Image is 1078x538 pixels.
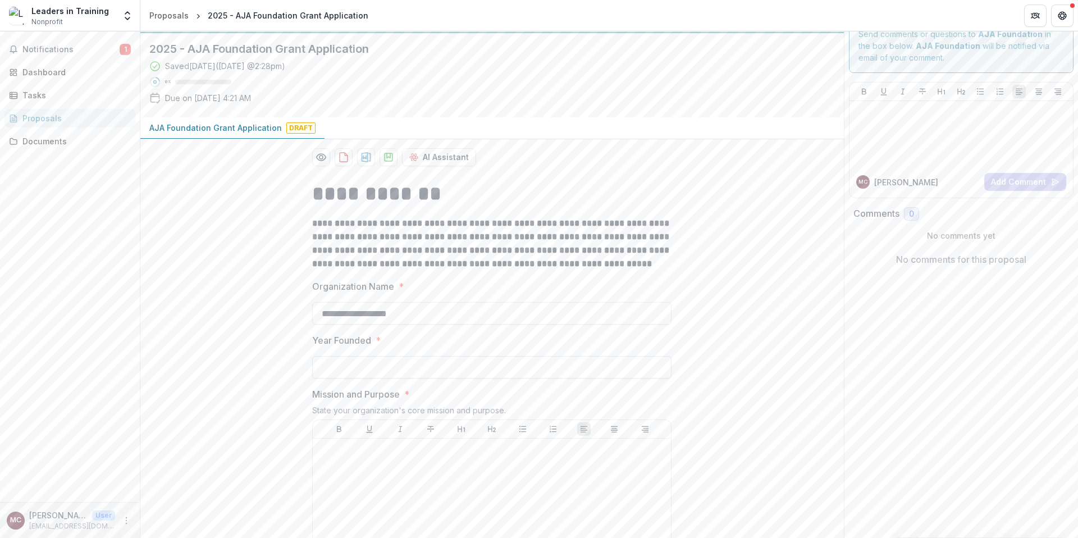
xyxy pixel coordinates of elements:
button: download-proposal [335,148,353,166]
strong: AJA Foundation [978,29,1043,39]
p: [PERSON_NAME] [29,509,88,521]
button: Align Right [1051,85,1065,98]
button: Align Left [1012,85,1026,98]
span: Draft [286,122,316,134]
p: User [92,510,115,521]
div: Martha Castillo [858,179,867,185]
button: Align Center [607,422,621,436]
button: Underline [877,85,890,98]
p: Year Founded [312,334,371,347]
button: download-proposal [380,148,398,166]
strong: AJA Foundation [916,41,980,51]
button: Bullet List [974,85,987,98]
button: Heading 1 [935,85,948,98]
h2: 2025 - AJA Foundation Grant Application [149,42,817,56]
div: Send comments or questions to in the box below. will be notified via email of your comment. [849,19,1074,73]
button: Italicize [394,422,407,436]
button: Heading 2 [485,422,499,436]
div: Proposals [22,112,126,124]
button: Ordered List [993,85,1007,98]
img: Leaders in Training [9,7,27,25]
button: Ordered List [546,422,560,436]
div: 2025 - AJA Foundation Grant Application [208,10,368,21]
a: Documents [4,132,135,151]
div: Dashboard [22,66,126,78]
div: Saved [DATE] ( [DATE] @ 2:28pm ) [165,60,285,72]
p: No comments for this proposal [896,253,1026,266]
h2: Comments [853,208,899,219]
button: Heading 1 [455,422,468,436]
p: 0 % [165,78,171,86]
button: Heading 2 [954,85,968,98]
a: Proposals [4,109,135,127]
button: Italicize [896,85,910,98]
p: Due on [DATE] 4:21 AM [165,92,251,104]
button: Bold [332,422,346,436]
div: Tasks [22,89,126,101]
button: Underline [363,422,376,436]
button: Partners [1024,4,1047,27]
span: 0 [909,209,914,219]
button: Align Right [638,422,652,436]
div: Martha Castillo [10,517,21,524]
div: Documents [22,135,126,147]
p: [EMAIL_ADDRESS][DOMAIN_NAME] [29,521,115,531]
button: Strike [424,422,437,436]
button: Bold [857,85,871,98]
p: AJA Foundation Grant Application [149,122,282,134]
div: Proposals [149,10,189,21]
a: Dashboard [4,63,135,81]
button: Notifications1 [4,40,135,58]
button: Align Center [1032,85,1045,98]
button: More [120,514,133,527]
div: State your organization's core mission and purpose. [312,405,672,420]
button: Preview 27c10df4-9079-4f0f-97bb-e9bf8c3ca858-0.pdf [312,148,330,166]
nav: breadcrumb [145,7,373,24]
button: Open entity switcher [120,4,135,27]
a: Tasks [4,86,135,104]
button: AI Assistant [402,148,476,166]
button: Bullet List [516,422,529,436]
button: Strike [916,85,929,98]
div: Leaders in Training [31,5,109,17]
p: Organization Name [312,280,394,293]
p: [PERSON_NAME] [874,176,938,188]
button: download-proposal [357,148,375,166]
button: Align Left [577,422,591,436]
button: Get Help [1051,4,1074,27]
span: Notifications [22,45,120,54]
span: 1 [120,44,131,55]
button: Add Comment [984,173,1066,191]
span: Nonprofit [31,17,63,27]
p: No comments yet [853,230,1070,241]
a: Proposals [145,7,193,24]
p: Mission and Purpose [312,387,400,401]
